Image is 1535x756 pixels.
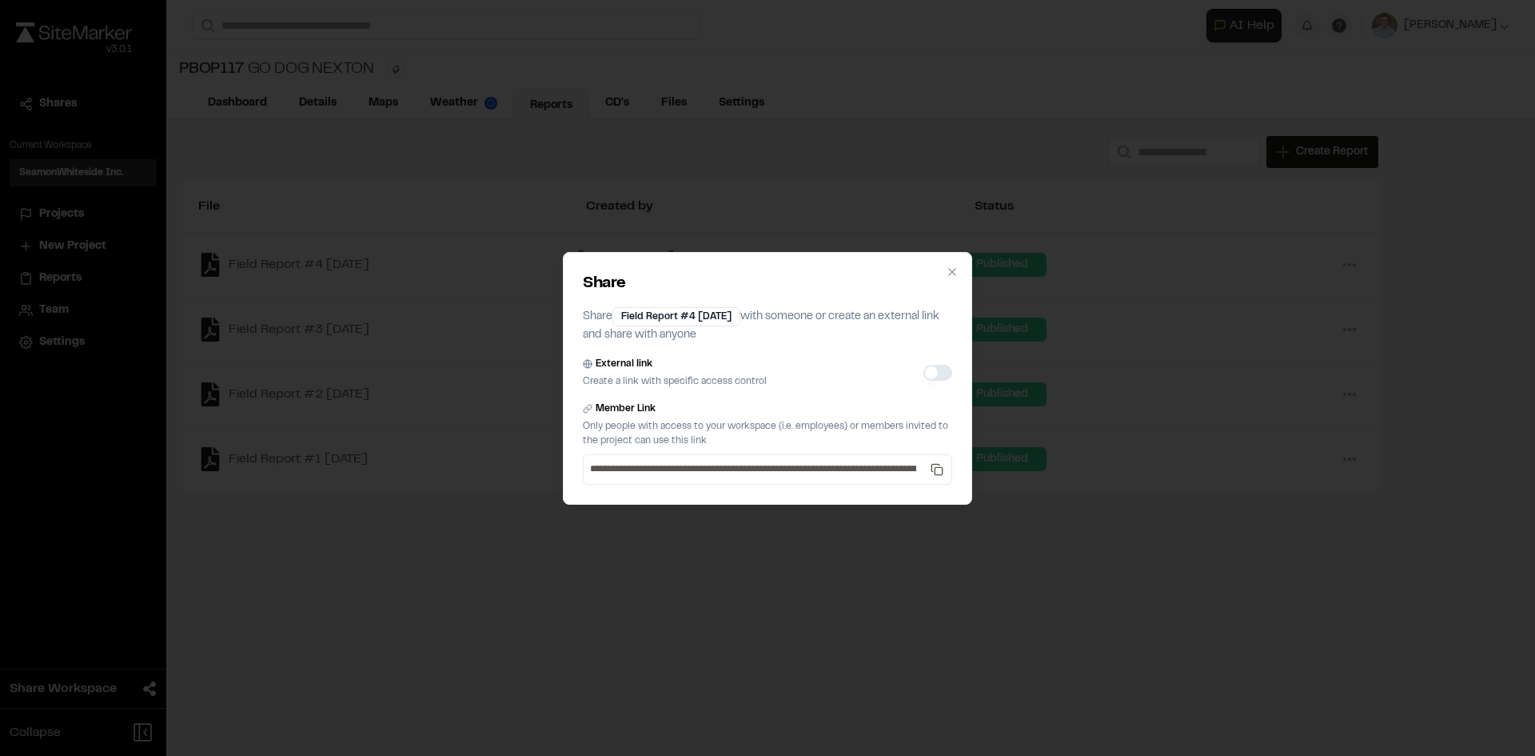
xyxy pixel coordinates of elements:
[612,307,740,326] div: Field Report #4 [DATE]
[583,307,952,344] p: Share with someone or create an external link and share with anyone
[596,402,656,416] label: Member Link
[583,419,952,448] p: Only people with access to your workspace (i.e. employees) or members invited to the project can ...
[596,357,652,371] label: External link
[583,272,952,296] h2: Share
[583,374,767,389] p: Create a link with specific access control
